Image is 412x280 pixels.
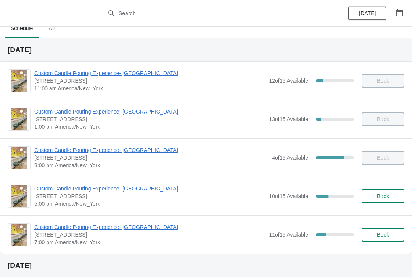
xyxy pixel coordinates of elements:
button: Book [362,189,404,203]
img: Custom Candle Pouring Experience- Delray Beach | 415 East Atlantic Avenue, Delray Beach, FL, USA ... [11,185,27,207]
span: Schedule [5,21,39,35]
span: 1:00 pm America/New_York [34,123,265,131]
span: [STREET_ADDRESS] [34,154,268,162]
span: 5:00 pm America/New_York [34,200,265,208]
span: 12 of 15 Available [269,78,308,84]
button: Book [362,228,404,242]
img: Custom Candle Pouring Experience- Delray Beach | 415 East Atlantic Avenue, Delray Beach, FL, USA ... [11,70,27,92]
span: [STREET_ADDRESS] [34,77,265,85]
span: [DATE] [359,10,376,16]
span: 10 of 15 Available [269,193,308,199]
span: 3:00 pm America/New_York [34,162,268,169]
button: [DATE] [348,6,386,20]
img: Custom Candle Pouring Experience- Delray Beach | 415 East Atlantic Avenue, Delray Beach, FL, USA ... [11,224,27,246]
h2: [DATE] [8,46,404,54]
img: Custom Candle Pouring Experience- Delray Beach | 415 East Atlantic Avenue, Delray Beach, FL, USA ... [11,147,27,169]
span: Custom Candle Pouring Experience- [GEOGRAPHIC_DATA] [34,185,265,192]
span: 7:00 pm America/New_York [34,238,265,246]
span: Custom Candle Pouring Experience- [GEOGRAPHIC_DATA] [34,146,268,154]
span: Custom Candle Pouring Experience- [GEOGRAPHIC_DATA] [34,108,265,115]
img: Custom Candle Pouring Experience- Delray Beach | 415 East Atlantic Avenue, Delray Beach, FL, USA ... [11,108,27,130]
span: [STREET_ADDRESS] [34,115,265,123]
span: 11:00 am America/New_York [34,85,265,92]
span: 13 of 15 Available [269,116,308,122]
span: [STREET_ADDRESS] [34,192,265,200]
span: Custom Candle Pouring Experience- [GEOGRAPHIC_DATA] [34,69,265,77]
span: 4 of 15 Available [272,155,308,161]
input: Search [118,6,309,20]
span: Custom Candle Pouring Experience- [GEOGRAPHIC_DATA] [34,223,265,231]
span: [STREET_ADDRESS] [34,231,265,238]
span: 11 of 15 Available [269,232,308,238]
span: Book [377,193,389,199]
span: Book [377,232,389,238]
span: All [42,21,61,35]
h2: [DATE] [8,262,404,269]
